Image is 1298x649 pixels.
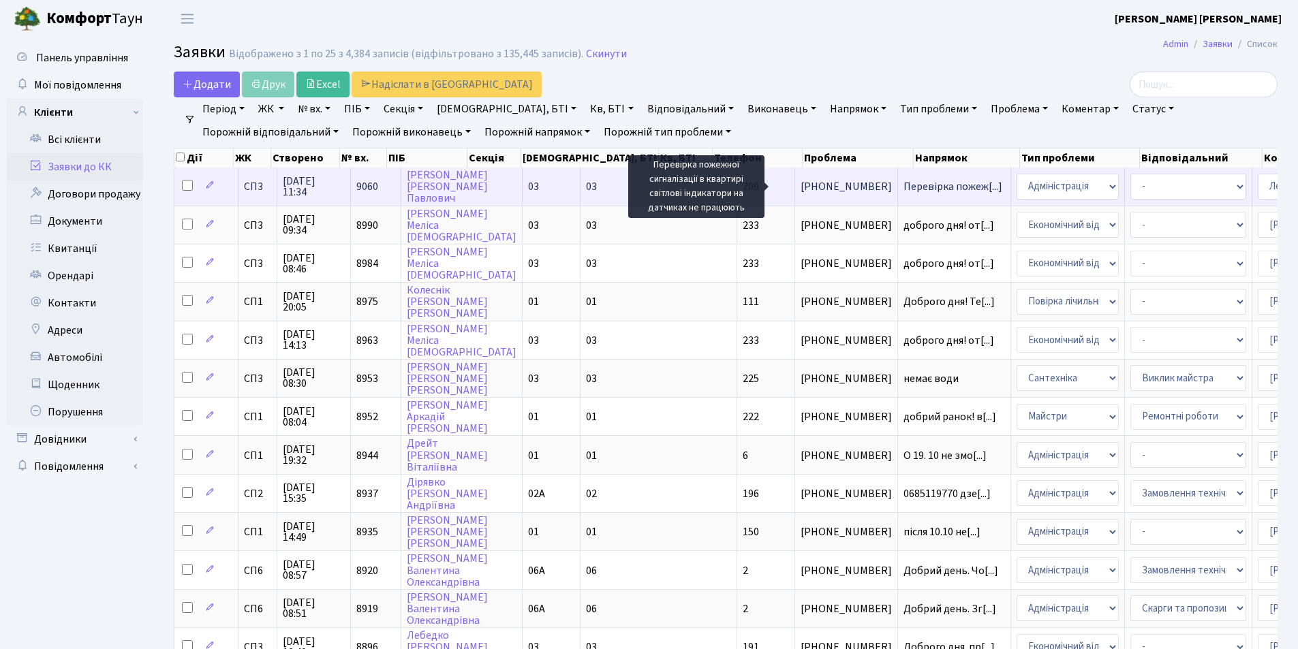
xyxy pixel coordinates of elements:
[1140,148,1263,168] th: Відповідальний
[7,126,143,153] a: Всі клієнти
[407,590,488,628] a: [PERSON_NAME]ВалентинаОлександрівна
[743,371,759,386] span: 225
[914,148,1019,168] th: Напрямок
[743,563,748,578] span: 2
[407,437,488,475] a: Дрейт[PERSON_NAME]Віталіївна
[407,283,488,321] a: Колеснік[PERSON_NAME][PERSON_NAME]
[271,148,339,168] th: Створено
[356,179,378,194] span: 9060
[183,77,231,92] span: Додати
[244,373,271,384] span: СП3
[7,398,143,426] a: Порушення
[1127,97,1179,121] a: Статус
[174,72,240,97] a: Додати
[283,521,345,543] span: [DATE] 14:49
[356,294,378,309] span: 8975
[339,97,375,121] a: ПІБ
[1163,37,1188,51] a: Admin
[659,148,713,168] th: Кв, БТІ
[283,444,345,466] span: [DATE] 19:32
[7,371,143,398] a: Щоденник
[296,72,350,97] a: Excel
[598,121,737,144] a: Порожній тип проблеми
[283,176,345,197] span: [DATE] 11:34
[743,409,759,424] span: 222
[586,409,597,424] span: 01
[407,321,516,360] a: [PERSON_NAME]Меліса[DEMOGRAPHIC_DATA]
[903,524,980,539] span: після 10.10 не[...]
[46,7,143,31] span: Таун
[347,121,476,144] a: Порожній виконавець
[528,486,545,501] span: 02А
[903,486,991,501] span: 0685119770 дзе[...]
[801,373,892,384] span: [PHONE_NUMBER]
[407,398,488,436] a: [PERSON_NAME]Аркадій[PERSON_NAME]
[356,409,378,424] span: 8952
[174,40,226,64] span: Заявки
[903,333,994,348] span: доброго дня! от[...]
[356,563,378,578] span: 8920
[1115,12,1282,27] b: [PERSON_NAME] [PERSON_NAME]
[528,409,539,424] span: 01
[1233,37,1278,52] li: Список
[528,218,539,233] span: 03
[407,360,488,398] a: [PERSON_NAME][PERSON_NAME][PERSON_NAME]
[253,97,290,121] a: ЖК
[801,258,892,269] span: [PHONE_NUMBER]
[801,335,892,346] span: [PHONE_NUMBER]
[467,148,521,168] th: Секція
[356,333,378,348] span: 8963
[356,601,378,616] span: 8919
[7,180,143,208] a: Договори продажу
[586,563,597,578] span: 06
[801,296,892,307] span: [PHONE_NUMBER]
[801,526,892,537] span: [PHONE_NUMBER]
[356,448,378,463] span: 8944
[170,7,204,30] button: Переключити навігацію
[283,367,345,389] span: [DATE] 08:30
[1203,37,1233,51] a: Заявки
[743,294,759,309] span: 111
[903,218,994,233] span: доброго дня! от[...]
[197,97,250,121] a: Період
[234,148,271,168] th: ЖК
[713,148,803,168] th: Телефон
[356,524,378,539] span: 8935
[244,488,271,499] span: СП2
[803,148,914,168] th: Проблема
[7,153,143,180] a: Заявки до КК
[743,256,759,271] span: 233
[407,552,488,590] a: [PERSON_NAME]ВалентинаОлександрівна
[14,5,41,33] img: logo.png
[407,168,488,206] a: [PERSON_NAME][PERSON_NAME]Павлович
[586,524,597,539] span: 01
[244,603,271,614] span: СП6
[7,426,143,453] a: Довідники
[283,329,345,351] span: [DATE] 14:13
[407,475,488,513] a: Дірявко[PERSON_NAME]Андріївна
[244,411,271,422] span: СП1
[521,148,659,168] th: [DEMOGRAPHIC_DATA], БТІ
[174,148,234,168] th: Дії
[229,48,583,61] div: Відображено з 1 по 25 з 4,384 записів (відфільтровано з 135,445 записів).
[586,486,597,501] span: 02
[903,294,995,309] span: Доброго дня! Те[...]
[528,371,539,386] span: 03
[586,179,597,194] span: 03
[743,333,759,348] span: 233
[585,97,638,121] a: Кв, БТІ
[586,256,597,271] span: 03
[244,220,271,231] span: СП3
[283,253,345,274] span: [DATE] 08:46
[7,99,143,126] a: Клієнти
[528,524,539,539] span: 01
[7,44,143,72] a: Панель управління
[283,406,345,428] span: [DATE] 08:04
[378,97,429,121] a: Секція
[903,601,996,616] span: Добрий день. Зг[...]
[244,335,271,346] span: СП3
[356,256,378,271] span: 8984
[407,206,516,244] a: [PERSON_NAME]Меліса[DEMOGRAPHIC_DATA]
[586,48,627,61] a: Скинути
[244,258,271,269] span: СП3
